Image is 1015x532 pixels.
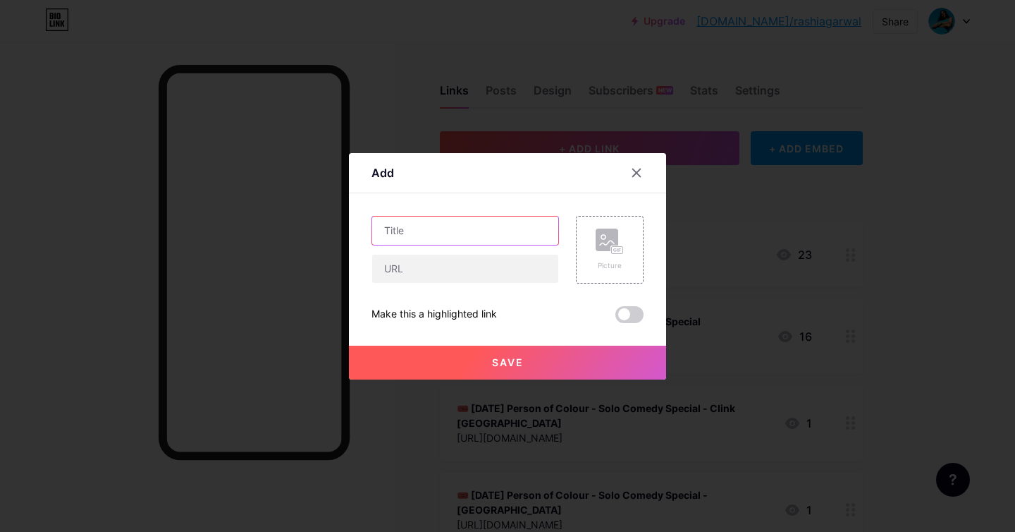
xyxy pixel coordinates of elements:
span: Save [492,356,524,368]
div: Picture [596,260,624,271]
div: Add [371,164,394,181]
input: URL [372,255,558,283]
button: Save [349,346,666,380]
div: Make this a highlighted link [371,306,497,323]
input: Title [372,217,558,245]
